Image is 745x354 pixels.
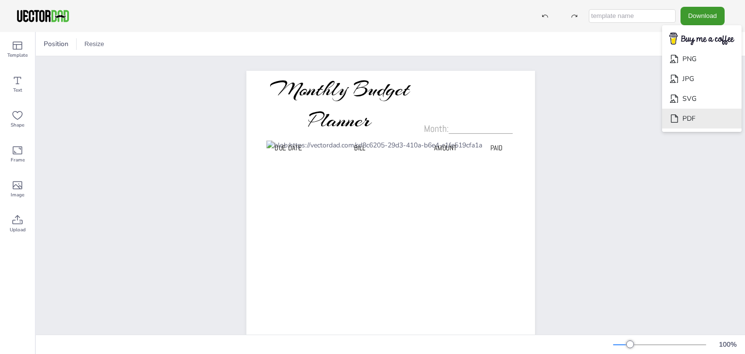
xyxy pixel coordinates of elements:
img: VectorDad-1.png [16,9,70,23]
span: Template [7,51,28,59]
button: Download [680,7,725,25]
button: Resize [81,36,108,52]
span: PAID [490,143,502,152]
span: Frame [11,156,25,164]
li: JPG [662,69,742,89]
span: Monthly Budget Planner [270,75,409,134]
input: template name [589,9,676,23]
li: PNG [662,49,742,69]
div: 100 % [716,340,739,349]
img: buymecoffee.png [663,30,741,48]
span: Text [13,86,22,94]
span: AMOUNT [434,143,456,152]
span: Upload [10,226,26,234]
span: BILL [354,143,365,152]
li: SVG [662,89,742,109]
span: Month:____________ [424,122,513,135]
span: Image [11,191,24,199]
li: PDF [662,109,742,129]
span: Due Date [275,143,302,152]
span: Shape [11,121,24,129]
ul: Download [662,25,742,132]
span: Position [42,39,70,48]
